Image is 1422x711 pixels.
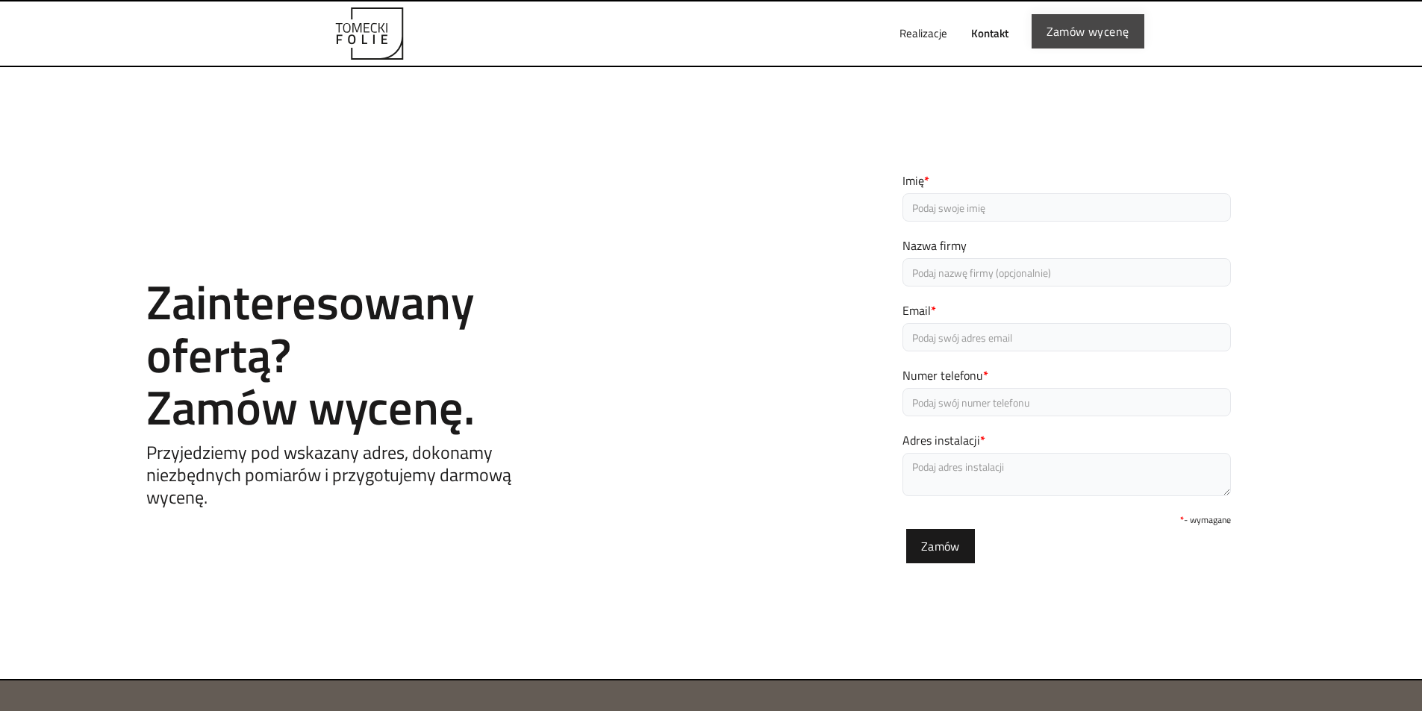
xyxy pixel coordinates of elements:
[146,245,564,260] h1: Contact
[902,258,1231,286] input: Podaj nazwę firmy (opcjonalnie)
[146,441,564,508] h5: Przyjedziemy pod wskazany adres, dokonamy niezbędnych pomiarów i przygotujemy darmową wycenę.
[902,172,1231,190] label: Imię
[1032,14,1144,48] a: Zamów wycenę
[906,529,975,563] input: Zamów
[146,275,564,433] h2: Zainteresowany ofertą? Zamów wycenę.
[902,388,1231,416] input: Podaj swój numer telefonu
[959,10,1020,57] a: Kontakt
[888,10,959,57] a: Realizacje
[902,323,1231,351] input: Podaj swój adres email
[902,301,1231,319] label: Email
[902,172,1231,563] form: Email Form
[902,511,1231,529] div: - wymagane
[902,193,1231,222] input: Podaj swoje imię
[902,431,1231,449] label: Adres instalacji
[902,366,1231,384] label: Numer telefonu
[902,237,1231,254] label: Nazwa firmy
